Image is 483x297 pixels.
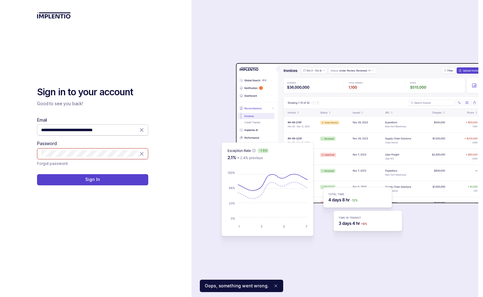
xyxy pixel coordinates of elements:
[85,176,100,183] p: Sign In
[37,12,71,19] img: logo
[205,283,268,289] p: Oops, something went wrong.
[37,174,148,185] button: Sign In
[37,140,57,147] label: Password
[37,101,148,107] p: Good to see you back!
[37,161,68,167] p: Forgot password
[37,117,47,123] label: Email
[37,86,148,98] h2: Sign in to your account
[37,161,68,167] a: Link Forgot password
